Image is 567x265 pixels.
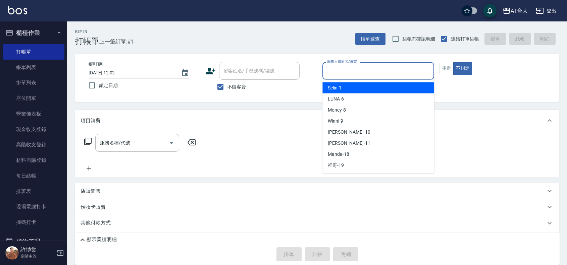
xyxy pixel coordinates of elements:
[327,59,357,64] label: 服務人員姓名/編號
[75,231,559,247] div: 備註及來源
[5,246,19,260] img: Person
[89,67,174,78] input: YYYY/MM/DD hh:mm
[3,60,64,75] a: 帳單列表
[328,84,342,91] span: Selin -1
[99,82,118,89] span: 鎖定日期
[3,44,64,60] a: 打帳單
[75,199,559,215] div: 預收卡販賣
[3,137,64,152] a: 高階收支登錄
[3,168,64,184] a: 每日結帳
[3,184,64,199] a: 排班表
[3,106,64,122] a: 營業儀表板
[99,38,134,46] span: 上一筆訂單:#1
[355,33,385,45] button: 帳單速查
[81,204,106,211] p: 預收卡販賣
[75,29,99,34] h2: Key In
[3,199,64,214] a: 現場電腦打卡
[328,162,344,169] span: 祥哥 -19
[328,95,344,103] span: LUNA -6
[3,233,64,250] button: 預約管理
[81,188,101,195] p: 店販銷售
[177,65,193,81] button: Choose date, selected date is 2025-08-15
[75,183,559,199] div: 店販銷售
[20,247,55,253] h5: 許博棠
[328,118,343,125] span: Winni -9
[3,152,64,168] a: 材料自購登錄
[166,138,177,148] button: Open
[533,5,559,17] button: 登出
[403,36,435,43] span: 結帳前確認明細
[453,62,472,75] button: 不指定
[227,83,246,90] span: 不留客資
[20,253,55,259] p: 高階主管
[87,236,117,243] p: 顯示業績明細
[75,215,559,231] div: 其他付款方式
[3,214,64,230] a: 掃碼打卡
[3,122,64,137] a: 現金收支登錄
[3,24,64,42] button: 櫃檯作業
[328,151,349,158] span: Manda -18
[75,37,99,46] h3: 打帳單
[483,4,497,17] button: save
[3,90,64,106] a: 座位開單
[440,62,454,75] button: 指定
[3,75,64,90] a: 掛單列表
[500,4,530,18] button: AT台大
[81,219,114,227] p: 其他付款方式
[81,117,101,124] p: 項目消費
[75,110,559,131] div: 項目消費
[511,7,528,15] div: AT台大
[8,6,27,14] img: Logo
[328,140,370,147] span: [PERSON_NAME] -11
[328,107,346,114] span: Money -8
[328,129,370,136] span: [PERSON_NAME] -10
[89,62,103,67] label: 帳單日期
[451,36,479,43] span: 連續打單結帳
